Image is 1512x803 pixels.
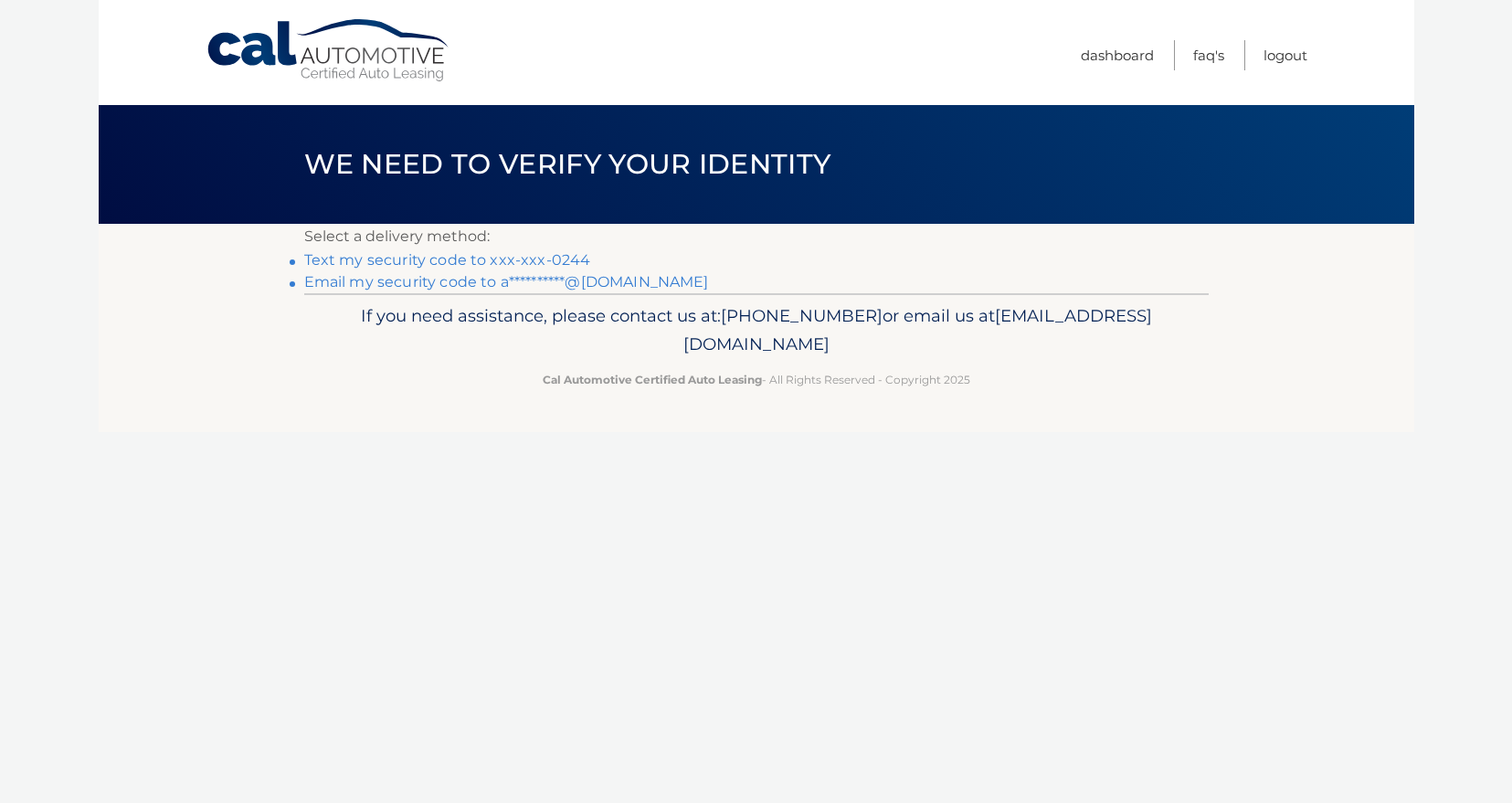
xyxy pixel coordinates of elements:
p: - All Rights Reserved - Copyright 2025 [316,370,1197,389]
a: Text my security code to xxx-xxx-0244 [304,251,591,269]
span: [PHONE_NUMBER] [721,305,883,326]
a: Dashboard [1081,40,1154,70]
span: We need to verify your identity [304,147,831,181]
a: Email my security code to a**********@[DOMAIN_NAME] [304,273,709,291]
strong: Cal Automotive Certified Auto Leasing [543,373,762,386]
a: Cal Automotive [206,18,452,83]
p: Select a delivery method: [304,224,1209,249]
a: FAQ's [1193,40,1224,70]
a: Logout [1264,40,1307,70]
p: If you need assistance, please contact us at: or email us at [316,301,1197,360]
